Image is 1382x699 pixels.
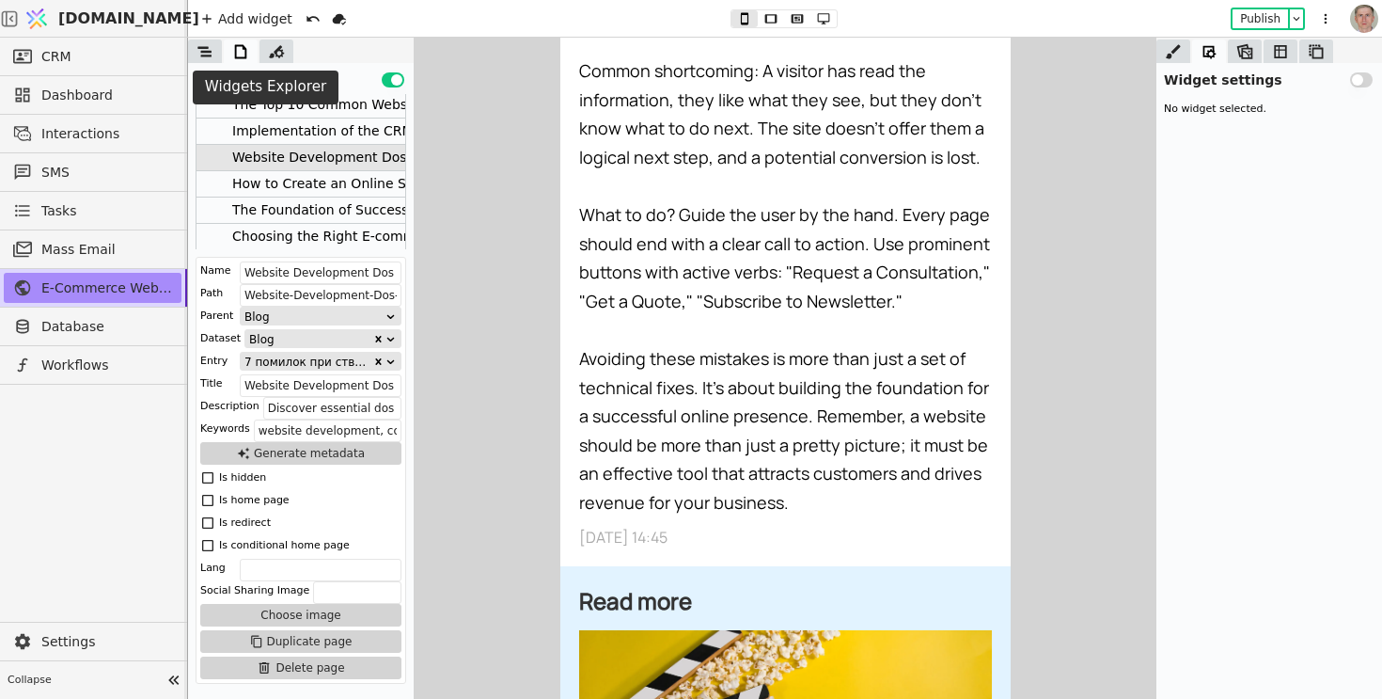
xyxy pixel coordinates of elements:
span: E-Commerce Web Development at Zona Digital Agency [41,278,172,298]
div: Is home page [219,491,290,510]
button: Choose image [200,604,401,627]
div: How to Create an Online Store: Step-by-Step [196,171,405,198]
div: No widget selected. [1156,94,1382,125]
div: Dataset [200,329,241,348]
div: Pages explorer [188,63,414,90]
a: Settings [4,627,181,657]
p: Common shortcoming: A visitor has read the information, they like what they see, but they don't k... [19,19,432,134]
div: Is hidden [219,469,266,487]
div: The Foundation of Success: Research and Planning for Your Online Store [232,198,707,223]
a: Database [4,311,181,342]
button: Delete page [200,657,401,679]
div: Add widget [196,8,298,30]
img: Logo [23,1,51,37]
div: Blog [249,330,372,349]
div: Choosing the Right E-commerce Platform: The Blueprint for Your Online Success [196,224,405,250]
div: Is conditional home page [219,536,350,555]
img: 1560949290925-CROPPED-IMG_0201-2-.jpg [1350,5,1378,33]
div: How to Create an Online Store: Step-by-Step [232,171,526,197]
div: Implementation of the CRM system - stages [196,119,405,145]
span: CRM [41,47,71,67]
div: Is redirect [219,514,271,532]
span: Collapse [8,673,161,689]
span: Interactions [41,124,172,144]
span: Tasks [41,201,77,221]
div: The Top 10 Common Website Types You Need to Know [196,92,405,119]
a: CRM [4,41,181,71]
div: Description [200,397,259,416]
div: Blog [244,308,385,325]
div: The Foundation of Success: Research and Planning for Your Online Store [196,198,405,224]
div: Read more [19,548,432,579]
div: Widget settings [1156,63,1382,90]
div: Implementation of the CRM system - stages [232,119,522,144]
span: Database [41,317,172,337]
p: Avoiding these mistakes is more than just a set of technical fixes. It's about building the found... [19,307,432,480]
div: Social Sharing Image [200,581,309,600]
div: Website Development Dos and Don'ts: Common Mistakes to Avoid [232,145,669,170]
span: SMS [41,163,172,183]
a: SMS [4,157,181,187]
div: Choosing the Right E-commerce Platform: The Blueprint for Your Online Success [232,224,760,249]
p: What to do? Guide the user by the hand. Every page should end with a clear call to action. Use pr... [19,163,432,278]
a: Mass Email [4,234,181,264]
div: [DATE] 14:45 [19,489,432,510]
div: Entry [200,352,228,371]
button: Duplicate page [200,630,401,653]
a: Dashboard [4,80,181,110]
div: 7 помилок при створенні сайту, які вбивають продажі (і як їх виправити) [244,353,372,370]
div: Lang [200,559,226,578]
button: Publish [1233,9,1288,28]
a: Workflows [4,350,181,380]
div: Name [200,262,230,280]
button: Generate metadata [200,442,401,465]
span: Dashboard [41,86,172,105]
div: Keywords [200,420,250,438]
div: The Top 10 Common Website Types You Need to Know [232,92,589,118]
div: Website Development Dos and Don'ts: Common Mistakes to Avoid [196,145,405,171]
span: Mass Email [41,240,172,260]
div: Title [200,374,223,393]
span: [DOMAIN_NAME] [58,8,199,30]
span: Workflows [41,356,172,375]
a: E-Commerce Web Development at Zona Digital Agency [4,273,181,303]
a: [DOMAIN_NAME] [19,1,188,37]
div: Path [200,284,223,303]
span: Settings [41,632,172,652]
a: Tasks [4,196,181,226]
a: Interactions [4,119,181,149]
div: Parent [200,307,233,326]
